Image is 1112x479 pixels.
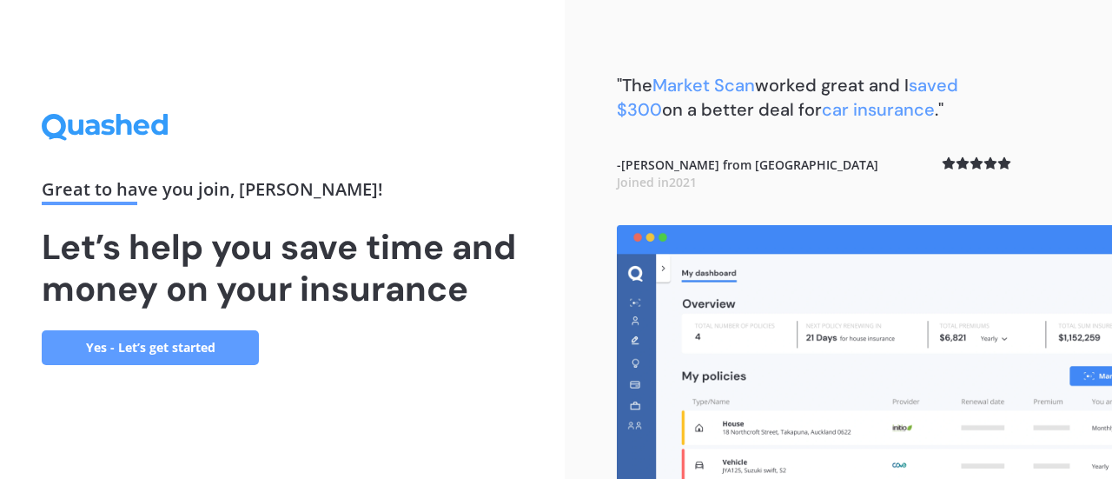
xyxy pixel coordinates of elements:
span: Market Scan [652,74,755,96]
b: "The worked great and I on a better deal for ." [617,74,958,121]
a: Yes - Let’s get started [42,330,259,365]
img: dashboard.webp [617,225,1112,479]
b: - [PERSON_NAME] from [GEOGRAPHIC_DATA] [617,156,878,190]
div: Great to have you join , [PERSON_NAME] ! [42,181,523,205]
h1: Let’s help you save time and money on your insurance [42,226,523,309]
span: Joined in 2021 [617,174,697,190]
span: car insurance [822,98,935,121]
